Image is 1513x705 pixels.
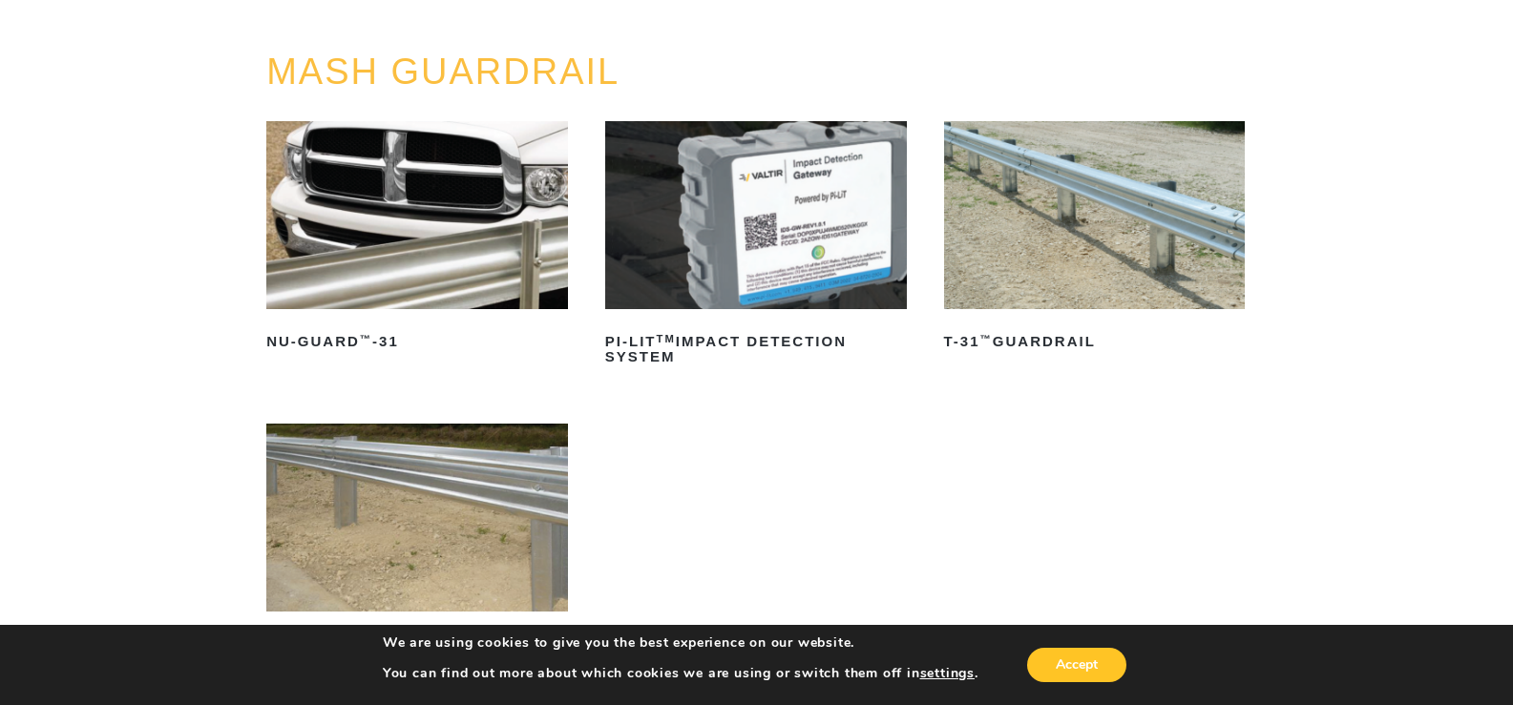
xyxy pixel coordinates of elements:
[944,326,1246,357] h2: T-31 Guardrail
[605,326,907,372] h2: PI-LIT Impact Detection System
[383,634,978,652] p: We are using cookies to give you the best experience on our website.
[383,665,978,682] p: You can find out more about which cookies we are using or switch them off in .
[657,333,676,344] sup: TM
[266,121,568,357] a: NU-GUARD™-31
[1027,648,1126,682] button: Accept
[266,52,620,92] a: MASH GUARDRAIL
[920,665,975,682] button: settings
[266,424,568,659] a: TGS™
[605,121,907,372] a: PI-LITTMImpact Detection System
[266,326,568,357] h2: NU-GUARD -31
[980,333,993,344] sup: ™
[360,333,372,344] sup: ™
[944,121,1246,357] a: T-31™Guardrail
